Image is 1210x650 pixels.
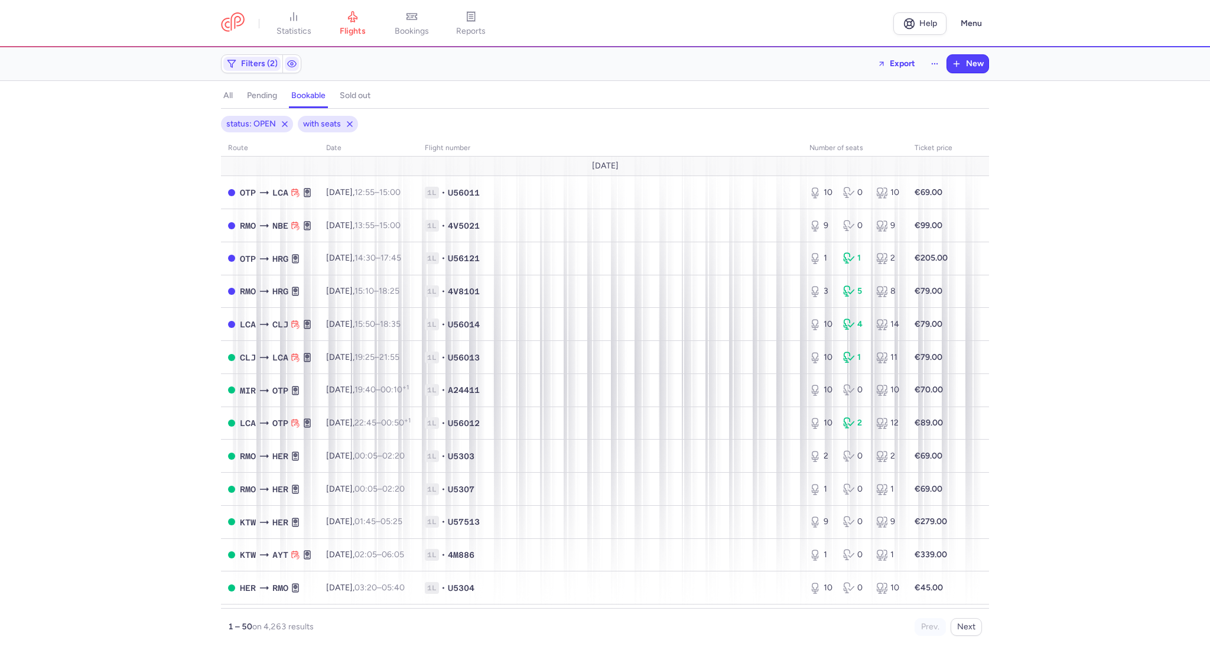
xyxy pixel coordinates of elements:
span: LCA [240,417,256,430]
span: HER [272,450,288,463]
span: CLJ [240,351,256,364]
span: with seats [303,119,341,129]
span: RMO [240,450,256,463]
h4: pending [247,90,277,101]
span: – [354,319,401,329]
time: 02:20 [382,451,405,461]
span: [DATE], [326,220,401,230]
time: 13:55 [354,220,375,230]
span: 4M886 [448,549,474,561]
span: OTP [272,417,288,430]
span: • [441,252,445,264]
span: [DATE], [326,352,399,362]
div: 10 [876,384,900,396]
div: 0 [843,220,867,232]
div: 10 [809,187,834,199]
div: 9 [876,516,900,528]
th: route [221,139,319,157]
span: on 4,263 results [252,622,314,632]
span: 1L [425,516,439,528]
span: HRG [272,252,288,265]
span: – [354,286,399,296]
span: • [441,352,445,363]
th: Flight number [418,139,802,157]
div: 0 [843,483,867,495]
div: 8 [876,285,900,297]
span: A24411 [448,384,480,396]
th: date [319,139,418,157]
button: Next [951,618,982,636]
div: 0 [843,582,867,594]
span: • [441,285,445,297]
span: New [966,59,984,69]
a: statistics [264,11,323,37]
span: KTW [240,548,256,561]
span: KTW [240,516,256,529]
div: 10 [809,318,834,330]
div: 9 [809,516,834,528]
div: 0 [843,549,867,561]
span: • [441,187,445,199]
span: U56012 [448,417,480,429]
th: number of seats [802,139,907,157]
span: MIR [240,384,256,397]
span: • [441,417,445,429]
div: 2 [809,450,834,462]
time: 00:05 [354,484,378,494]
span: • [441,582,445,594]
time: 22:45 [354,418,376,428]
div: 2 [876,252,900,264]
time: 19:25 [354,352,375,362]
time: 06:05 [382,550,404,560]
span: • [441,318,445,330]
time: 15:00 [379,220,401,230]
span: 1L [425,220,439,232]
span: bookings [395,26,429,37]
span: – [354,220,401,230]
span: HER [272,516,288,529]
strong: €79.00 [915,286,942,296]
h4: all [223,90,233,101]
div: 10 [876,582,900,594]
time: 03:20 [354,583,377,593]
div: 1 [843,352,867,363]
span: OTP [272,384,288,397]
span: [DATE], [326,516,402,526]
div: 1 [809,549,834,561]
span: LCA [272,351,288,364]
strong: €45.00 [915,583,943,593]
time: 15:10 [354,286,374,296]
span: U56121 [448,252,480,264]
span: [DATE], [326,484,405,494]
span: – [354,385,409,395]
div: 1 [809,252,834,264]
sup: +1 [402,383,409,391]
div: 0 [843,187,867,199]
button: Prev. [915,618,946,636]
th: Ticket price [907,139,959,157]
span: Help [919,19,937,28]
strong: €89.00 [915,418,943,428]
span: [DATE], [326,451,405,461]
span: 1L [425,483,439,495]
span: U56011 [448,187,480,199]
span: [DATE], [326,418,411,428]
time: 15:50 [354,319,375,329]
div: 11 [876,352,900,363]
span: 1L [425,417,439,429]
span: 1L [425,285,439,297]
strong: €339.00 [915,550,947,560]
div: 10 [809,582,834,594]
a: Help [893,12,946,35]
span: 4V5021 [448,220,480,232]
span: 1L [425,549,439,561]
strong: €79.00 [915,319,942,329]
div: 0 [843,450,867,462]
a: bookings [382,11,441,37]
a: reports [441,11,500,37]
span: 1L [425,450,439,462]
span: U5304 [448,582,474,594]
time: 18:35 [380,319,401,329]
div: 10 [876,187,900,199]
span: statistics [277,26,311,37]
